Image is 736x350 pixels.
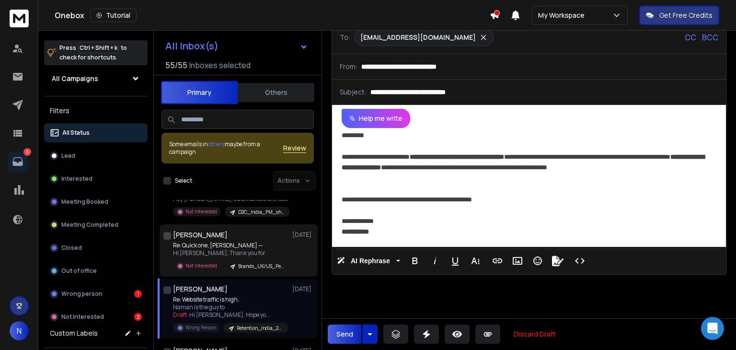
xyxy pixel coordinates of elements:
[292,231,314,239] p: [DATE]
[10,321,29,340] button: N
[61,290,103,298] p: Wrong person
[161,81,238,104] button: Primary
[659,11,713,20] p: Get Free Credits
[44,146,148,165] button: Lead
[283,143,306,153] button: Review
[175,177,192,185] label: Select
[173,311,188,319] span: Draft:
[506,325,563,344] button: Discard Draft
[702,32,718,43] p: BCC
[173,284,228,294] h1: [PERSON_NAME]
[78,42,119,53] span: Ctrl + Shift + k
[44,307,148,327] button: Not Interested2
[44,169,148,188] button: Interested
[173,249,288,257] p: Hi [PERSON_NAME], Thank you for
[349,257,392,265] span: AI Rephrase
[52,74,98,83] h1: All Campaigns
[189,59,251,71] h3: Inboxes selected
[50,328,98,338] h3: Custom Labels
[185,324,216,331] p: Wrong Person
[340,62,357,71] p: From:
[8,152,27,171] a: 3
[134,313,142,321] div: 2
[23,148,31,156] p: 3
[238,263,284,270] p: Brands_UK/US_Performance-marketing
[173,242,288,249] p: Re: Quick one, [PERSON_NAME] —
[55,9,490,22] div: Onebox
[185,262,217,269] p: Not Interested
[328,325,361,344] button: Send
[61,152,75,160] p: Lead
[173,230,228,240] h1: [PERSON_NAME]
[292,285,314,293] p: [DATE]
[238,82,314,103] button: Others
[44,238,148,257] button: Closed
[685,32,696,43] p: CC
[61,175,92,183] p: Interested
[335,251,402,270] button: AI Rephrase
[134,290,142,298] div: 1
[62,129,90,137] p: All Status
[538,11,588,20] p: My Workspace
[61,221,118,229] p: Meeting Completed
[61,313,104,321] p: Not Interested
[238,209,284,216] p: D2C_India_PM_shopify/google&meta-Ads
[639,6,719,25] button: Get Free Credits
[360,33,476,42] p: [EMAIL_ADDRESS][DOMAIN_NAME]
[173,296,288,303] p: Re: Website traffic is high.
[44,215,148,234] button: Meeting Completed
[342,109,410,128] button: Help me write
[701,317,724,340] div: Open Intercom Messenger
[44,69,148,88] button: All Campaigns
[44,192,148,211] button: Meeting Booked
[340,87,367,97] p: Subject:
[59,43,127,62] p: Press to check for shortcuts.
[189,311,270,319] span: Hi [PERSON_NAME], Hope yo ...
[340,33,350,42] p: To:
[571,251,589,270] button: Code View
[208,140,225,148] span: others
[44,284,148,303] button: Wrong person1
[173,303,288,311] p: Naman is the guy to
[406,251,424,270] button: Bold (Ctrl+B)
[44,104,148,117] h3: Filters
[237,325,283,332] p: Retention_India_2variation
[90,9,137,22] button: Tutorial
[165,59,187,71] span: 55 / 55
[165,41,218,51] h1: All Inbox(s)
[61,267,97,275] p: Out of office
[549,251,567,270] button: Signature
[61,198,108,206] p: Meeting Booked
[185,208,217,215] p: Not Interested
[169,140,283,156] div: Some emails in maybe from a campaign
[44,261,148,280] button: Out of office
[158,36,316,56] button: All Inbox(s)
[61,244,82,252] p: Closed
[44,123,148,142] button: All Status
